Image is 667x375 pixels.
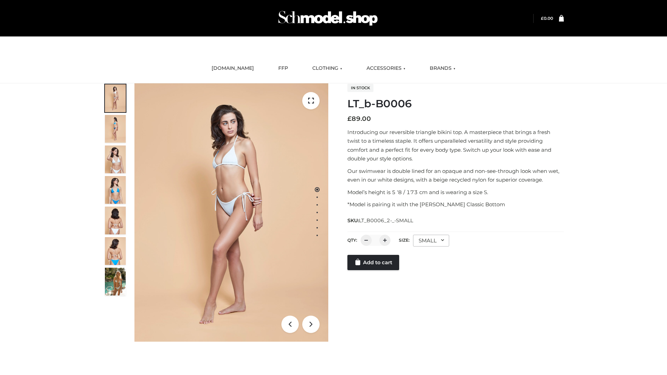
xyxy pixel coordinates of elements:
a: £0.00 [541,16,553,21]
a: Add to cart [347,255,399,270]
img: ArielClassicBikiniTop_CloudNine_AzureSky_OW114ECO_7-scaled.jpg [105,207,126,234]
span: In stock [347,84,373,92]
span: LT_B0006_2-_-SMALL [359,217,413,224]
a: FFP [273,61,293,76]
img: Schmodel Admin 964 [276,5,380,32]
img: ArielClassicBikiniTop_CloudNine_AzureSky_OW114ECO_1 [134,83,328,342]
span: £ [347,115,352,123]
p: Model’s height is 5 ‘8 / 173 cm and is wearing a size S. [347,188,564,197]
label: QTY: [347,237,357,243]
a: [DOMAIN_NAME] [206,61,259,76]
span: £ [541,16,544,21]
a: BRANDS [425,61,461,76]
label: Size: [399,237,410,243]
a: ACCESSORIES [361,61,411,76]
p: Our swimwear is double lined for an opaque and non-see-through look when wet, even in our white d... [347,167,564,184]
img: ArielClassicBikiniTop_CloudNine_AzureSky_OW114ECO_2-scaled.jpg [105,115,126,143]
a: CLOTHING [307,61,347,76]
img: ArielClassicBikiniTop_CloudNine_AzureSky_OW114ECO_3-scaled.jpg [105,145,126,173]
p: Introducing our reversible triangle bikini top. A masterpiece that brings a fresh twist to a time... [347,128,564,163]
img: ArielClassicBikiniTop_CloudNine_AzureSky_OW114ECO_1-scaled.jpg [105,84,126,112]
div: SMALL [413,235,449,247]
bdi: 89.00 [347,115,371,123]
img: ArielClassicBikiniTop_CloudNine_AzureSky_OW114ECO_4-scaled.jpg [105,176,126,204]
img: Arieltop_CloudNine_AzureSky2.jpg [105,268,126,295]
bdi: 0.00 [541,16,553,21]
p: *Model is pairing it with the [PERSON_NAME] Classic Bottom [347,200,564,209]
h1: LT_b-B0006 [347,98,564,110]
img: ArielClassicBikiniTop_CloudNine_AzureSky_OW114ECO_8-scaled.jpg [105,237,126,265]
span: SKU: [347,216,414,225]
